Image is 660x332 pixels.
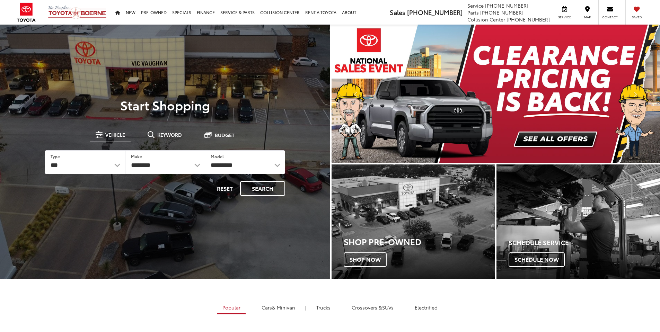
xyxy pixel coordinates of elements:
[311,302,336,313] a: Trucks
[509,252,565,267] span: Schedule Now
[211,181,239,196] button: Reset
[407,8,463,17] span: [PHONE_NUMBER]
[303,304,308,311] li: |
[467,9,479,16] span: Parts
[467,16,505,23] span: Collision Center
[256,302,300,313] a: Cars
[48,5,107,19] img: Vic Vaughan Toyota of Boerne
[29,98,301,112] p: Start Shopping
[352,304,382,311] span: Crossovers &
[157,132,182,137] span: Keyword
[496,164,660,279] a: Schedule Service Schedule Now
[557,15,572,19] span: Service
[580,15,595,19] span: Map
[272,304,295,311] span: & Minivan
[346,302,399,313] a: SUVs
[131,153,142,159] label: Make
[467,2,484,9] span: Service
[249,304,253,311] li: |
[332,164,495,279] div: Toyota
[211,153,224,159] label: Model
[480,9,523,16] span: [PHONE_NUMBER]
[402,304,406,311] li: |
[339,304,343,311] li: |
[509,239,660,246] h4: Schedule Service
[105,132,125,137] span: Vehicle
[602,15,618,19] span: Contact
[344,237,495,246] h3: Shop Pre-Owned
[410,302,443,313] a: Electrified
[629,15,644,19] span: Saved
[507,16,550,23] span: [PHONE_NUMBER]
[215,133,235,137] span: Budget
[240,181,285,196] button: Search
[332,38,381,149] button: Click to view previous picture.
[217,302,246,314] a: Popular
[344,252,387,267] span: Shop Now
[496,164,660,279] div: Toyota
[332,164,495,279] a: Shop Pre-Owned Shop Now
[611,38,660,149] button: Click to view next picture.
[390,8,405,17] span: Sales
[51,153,60,159] label: Type
[485,2,528,9] span: [PHONE_NUMBER]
